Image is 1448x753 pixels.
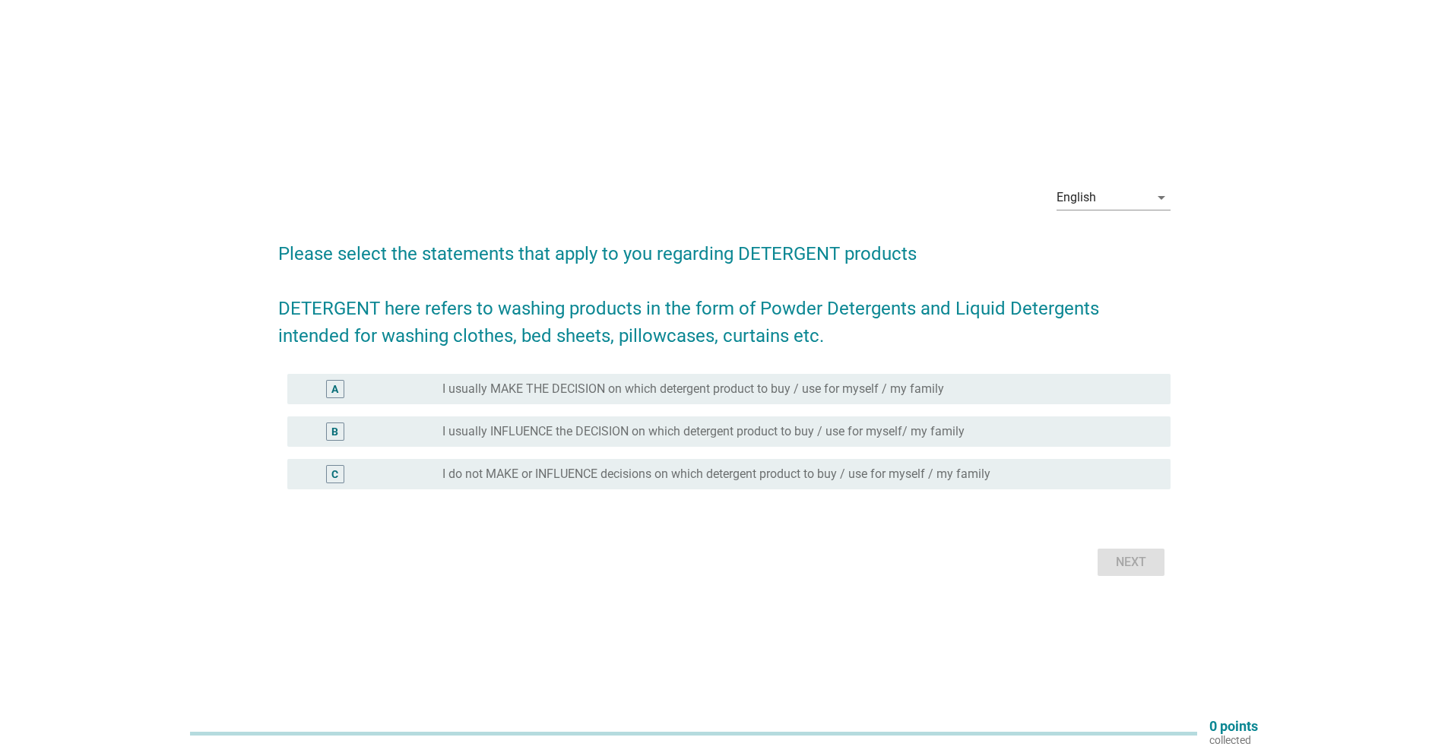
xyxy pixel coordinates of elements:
div: B [331,423,338,439]
label: I usually INFLUENCE the DECISION on which detergent product to buy / use for myself/ my family [442,424,965,439]
div: English [1057,191,1096,204]
div: C [331,466,338,482]
h2: Please select the statements that apply to you regarding DETERGENT products DETERGENT here refers... [278,225,1171,350]
label: I usually MAKE THE DECISION on which detergent product to buy / use for myself / my family [442,381,944,397]
p: collected [1209,733,1258,747]
div: A [331,381,338,397]
p: 0 points [1209,720,1258,733]
i: arrow_drop_down [1152,188,1171,207]
label: I do not MAKE or INFLUENCE decisions on which detergent product to buy / use for myself / my family [442,467,990,482]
